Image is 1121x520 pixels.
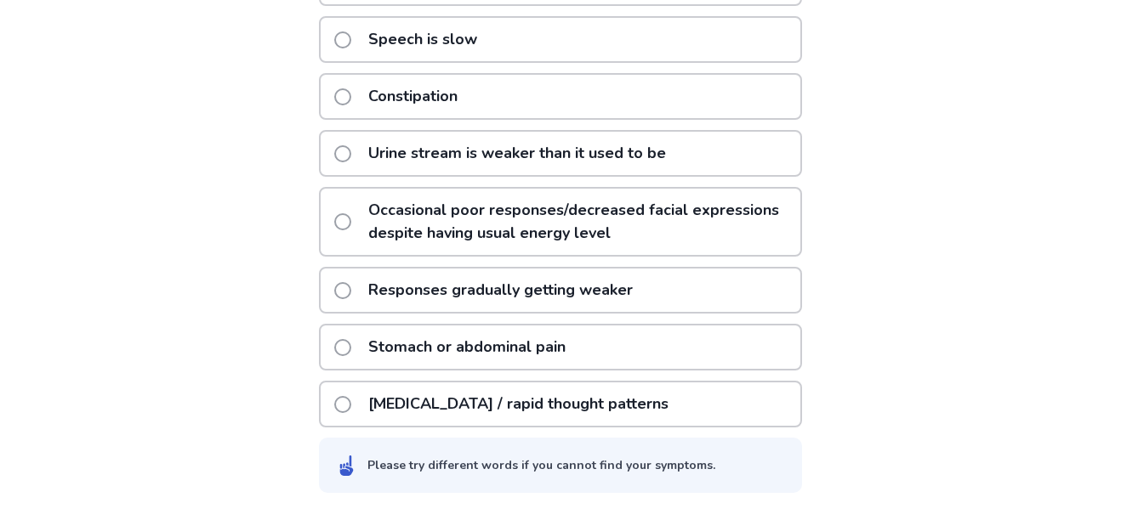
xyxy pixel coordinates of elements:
div: Please try different words if you cannot find your symptoms. [367,463,715,481]
p: Occasional poor responses/decreased facial expressions despite having usual energy level [358,195,800,262]
p: Stomach or abdominal pain [358,332,576,376]
p: Responses gradually getting weaker [358,275,643,319]
p: [MEDICAL_DATA] / rapid thought patterns [358,389,679,432]
p: Urine stream is weaker than it used to be [358,138,676,182]
p: Speech is slow [358,25,487,68]
p: Constipation [358,82,468,125]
